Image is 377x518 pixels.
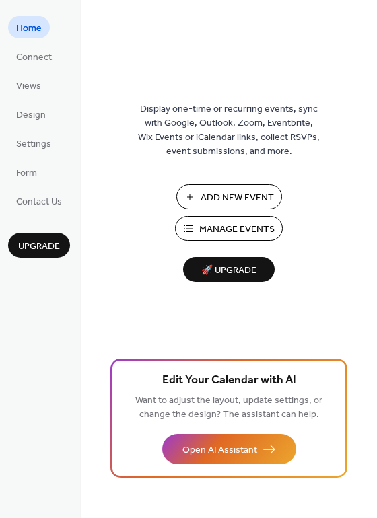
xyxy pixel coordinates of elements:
[8,45,60,67] a: Connect
[138,102,320,159] span: Display one-time or recurring events, sync with Google, Outlook, Zoom, Eventbrite, Wix Events or ...
[16,195,62,209] span: Contact Us
[8,161,45,183] a: Form
[8,74,49,96] a: Views
[135,392,322,424] span: Want to adjust the layout, update settings, or change the design? The assistant can help.
[16,22,42,36] span: Home
[191,262,267,280] span: 🚀 Upgrade
[182,443,257,457] span: Open AI Assistant
[183,257,275,282] button: 🚀 Upgrade
[162,434,296,464] button: Open AI Assistant
[176,184,282,209] button: Add New Event
[8,233,70,258] button: Upgrade
[16,166,37,180] span: Form
[16,108,46,122] span: Design
[175,216,283,241] button: Manage Events
[201,191,274,205] span: Add New Event
[8,103,54,125] a: Design
[8,16,50,38] a: Home
[16,137,51,151] span: Settings
[16,50,52,65] span: Connect
[8,190,70,212] a: Contact Us
[18,239,60,254] span: Upgrade
[199,223,275,237] span: Manage Events
[16,79,41,94] span: Views
[8,132,59,154] a: Settings
[162,371,296,390] span: Edit Your Calendar with AI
